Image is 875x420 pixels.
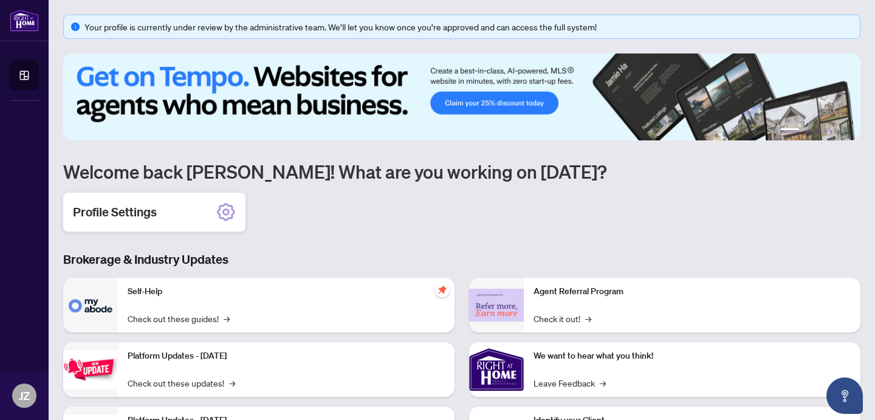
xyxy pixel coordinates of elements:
[834,128,839,133] button: 5
[71,22,80,31] span: info-circle
[824,128,829,133] button: 4
[780,128,800,133] button: 1
[84,20,853,33] div: Your profile is currently under review by the administrative team. We’ll let you know once you’re...
[600,376,606,390] span: →
[63,160,860,183] h1: Welcome back [PERSON_NAME]! What are you working on [DATE]?
[534,285,851,298] p: Agent Referral Program
[805,128,809,133] button: 2
[826,377,863,414] button: Open asap
[229,376,235,390] span: →
[469,342,524,397] img: We want to hear what you think!
[469,289,524,322] img: Agent Referral Program
[63,278,118,332] img: Self-Help
[534,376,606,390] a: Leave Feedback→
[63,251,860,268] h3: Brokerage & Industry Updates
[585,312,591,325] span: →
[73,204,157,221] h2: Profile Settings
[435,283,450,297] span: pushpin
[843,128,848,133] button: 6
[19,387,30,404] span: JZ
[10,9,39,32] img: logo
[63,350,118,388] img: Platform Updates - July 21, 2025
[534,349,851,363] p: We want to hear what you think!
[224,312,230,325] span: →
[814,128,819,133] button: 3
[128,285,445,298] p: Self-Help
[63,53,860,140] img: Slide 0
[128,376,235,390] a: Check out these updates!→
[534,312,591,325] a: Check it out!→
[128,312,230,325] a: Check out these guides!→
[128,349,445,363] p: Platform Updates - [DATE]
